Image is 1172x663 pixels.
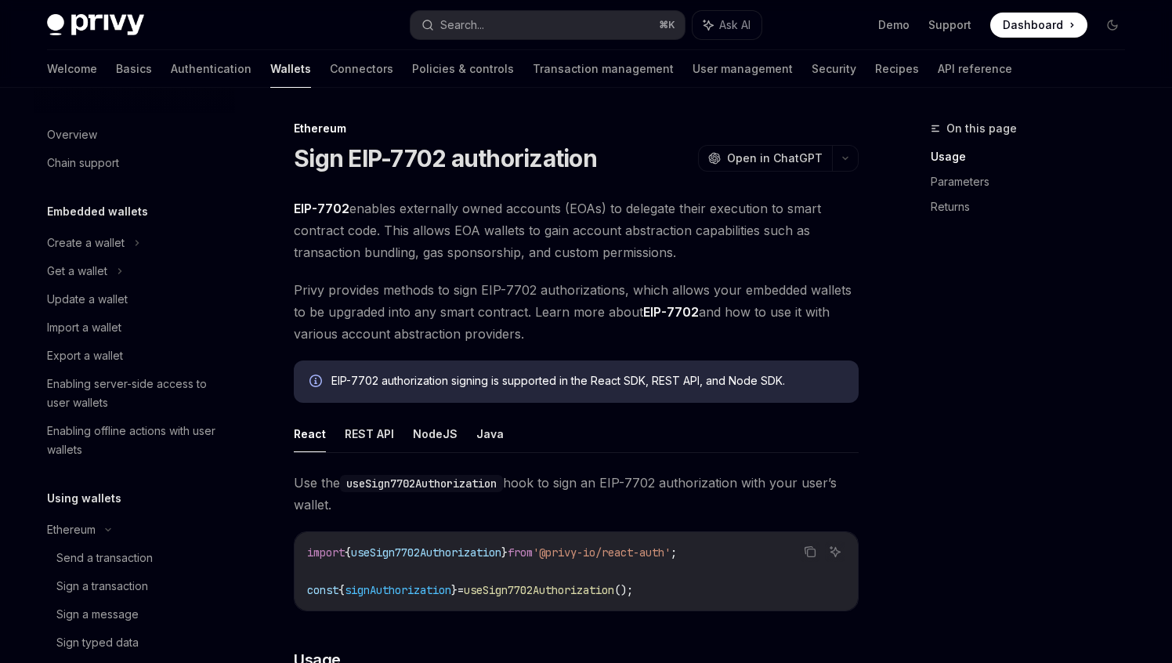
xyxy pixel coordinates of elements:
div: Ethereum [47,520,96,539]
a: Authentication [171,50,251,88]
span: Use the hook to sign an EIP-7702 authorization with your user’s wallet. [294,472,859,516]
span: Open in ChatGPT [727,150,823,166]
a: Wallets [270,50,311,88]
a: EIP-7702 [294,201,349,217]
h1: Sign EIP-7702 authorization [294,144,597,172]
span: On this page [946,119,1017,138]
button: Java [476,415,504,452]
button: REST API [345,415,394,452]
div: Enabling offline actions with user wallets [47,422,226,459]
a: EIP-7702 [643,304,699,321]
a: Sign a message [34,600,235,629]
div: Send a transaction [56,549,153,567]
span: Ask AI [719,17,751,33]
div: Export a wallet [47,346,123,365]
a: API reference [938,50,1012,88]
span: ⌘ K [659,19,675,31]
a: Transaction management [533,50,674,88]
div: Sign a message [56,605,139,624]
a: Parameters [931,169,1138,194]
button: NodeJS [413,415,458,452]
a: Send a transaction [34,544,235,572]
button: Toggle dark mode [1100,13,1125,38]
span: { [345,545,351,560]
span: (); [614,583,633,597]
span: { [338,583,345,597]
span: '@privy-io/react-auth' [533,545,671,560]
div: Create a wallet [47,234,125,252]
div: EIP-7702 authorization signing is supported in the React SDK, REST API, and Node SDK. [331,373,843,390]
div: Ethereum [294,121,859,136]
code: useSign7702Authorization [340,475,503,492]
span: Privy provides methods to sign EIP-7702 authorizations, which allows your embedded wallets to be ... [294,279,859,345]
svg: Info [309,375,325,390]
span: useSign7702Authorization [351,545,501,560]
a: Enabling offline actions with user wallets [34,417,235,464]
a: Policies & controls [412,50,514,88]
span: import [307,545,345,560]
span: = [458,583,464,597]
h5: Embedded wallets [47,202,148,221]
img: dark logo [47,14,144,36]
div: Chain support [47,154,119,172]
a: Chain support [34,149,235,177]
button: React [294,415,326,452]
a: User management [693,50,793,88]
div: Search... [440,16,484,34]
span: Dashboard [1003,17,1063,33]
span: from [508,545,533,560]
div: Update a wallet [47,290,128,309]
button: Ask AI [825,542,845,562]
span: useSign7702Authorization [464,583,614,597]
a: Connectors [330,50,393,88]
span: } [451,583,458,597]
div: Overview [47,125,97,144]
a: Enabling server-side access to user wallets [34,370,235,417]
span: ; [671,545,677,560]
div: Get a wallet [47,262,107,281]
span: signAuthorization [345,583,451,597]
a: Dashboard [990,13,1087,38]
a: Returns [931,194,1138,219]
button: Open in ChatGPT [698,145,832,172]
a: Import a wallet [34,313,235,342]
h5: Using wallets [47,489,121,508]
a: Support [928,17,971,33]
button: Copy the contents from the code block [800,542,820,562]
a: Recipes [875,50,919,88]
a: Demo [878,17,910,33]
span: enables externally owned accounts (EOAs) to delegate their execution to smart contract code. This... [294,197,859,263]
a: Overview [34,121,235,149]
a: Basics [116,50,152,88]
div: Import a wallet [47,318,121,337]
button: Ask AI [693,11,761,39]
a: Security [812,50,856,88]
a: Welcome [47,50,97,88]
span: } [501,545,508,560]
a: Export a wallet [34,342,235,370]
div: Sign a transaction [56,577,148,596]
a: Usage [931,144,1138,169]
a: Sign typed data [34,629,235,657]
a: Update a wallet [34,285,235,313]
div: Enabling server-side access to user wallets [47,375,226,412]
a: Sign a transaction [34,572,235,600]
span: const [307,583,338,597]
button: Search...⌘K [411,11,685,39]
div: Sign typed data [56,633,139,652]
